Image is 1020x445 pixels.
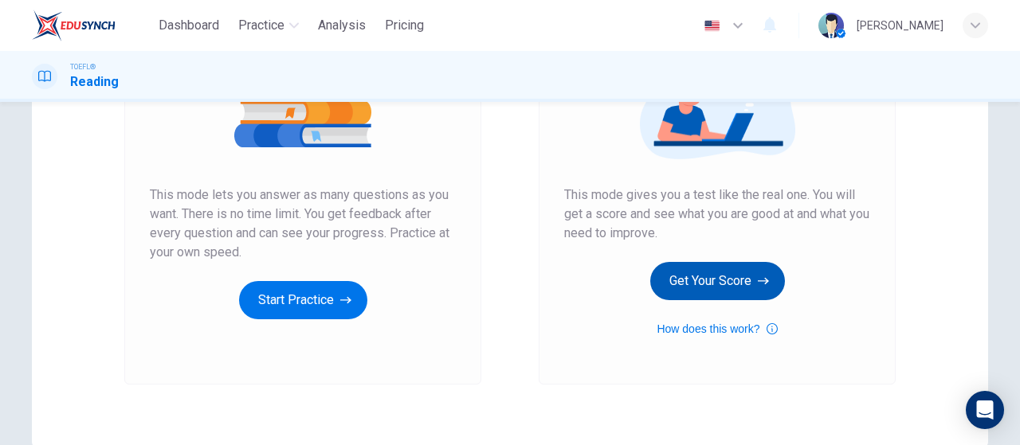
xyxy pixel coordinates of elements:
[385,16,424,35] span: Pricing
[70,72,119,92] h1: Reading
[32,10,152,41] a: EduSynch logo
[159,16,219,35] span: Dashboard
[318,16,366,35] span: Analysis
[312,11,372,40] button: Analysis
[150,185,456,262] span: This mode lets you answer as many questions as you want. There is no time limit. You get feedback...
[232,11,305,40] button: Practice
[239,281,367,319] button: Start Practice
[238,16,284,35] span: Practice
[70,61,96,72] span: TOEFL®
[702,20,722,32] img: en
[379,11,430,40] button: Pricing
[857,16,943,35] div: [PERSON_NAME]
[564,185,870,243] span: This mode gives you a test like the real one. You will get a score and see what you are good at a...
[966,391,1004,429] div: Open Intercom Messenger
[650,262,785,300] button: Get Your Score
[152,11,226,40] button: Dashboard
[657,319,777,338] button: How does this work?
[32,10,116,41] img: EduSynch logo
[818,13,844,38] img: Profile picture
